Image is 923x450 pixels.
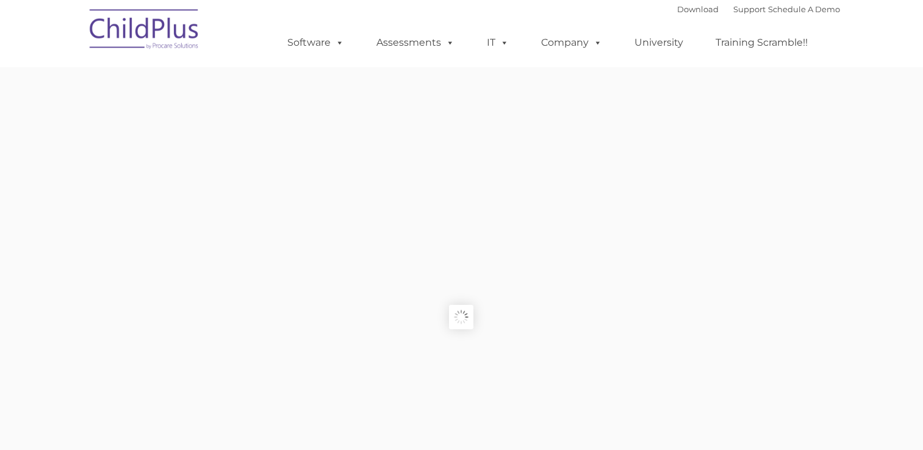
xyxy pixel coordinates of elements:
[84,1,206,62] img: ChildPlus by Procare Solutions
[677,4,719,14] a: Download
[364,30,467,55] a: Assessments
[677,4,840,14] font: |
[768,4,840,14] a: Schedule A Demo
[275,30,356,55] a: Software
[622,30,695,55] a: University
[703,30,820,55] a: Training Scramble!!
[529,30,614,55] a: Company
[733,4,766,14] a: Support
[475,30,521,55] a: IT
